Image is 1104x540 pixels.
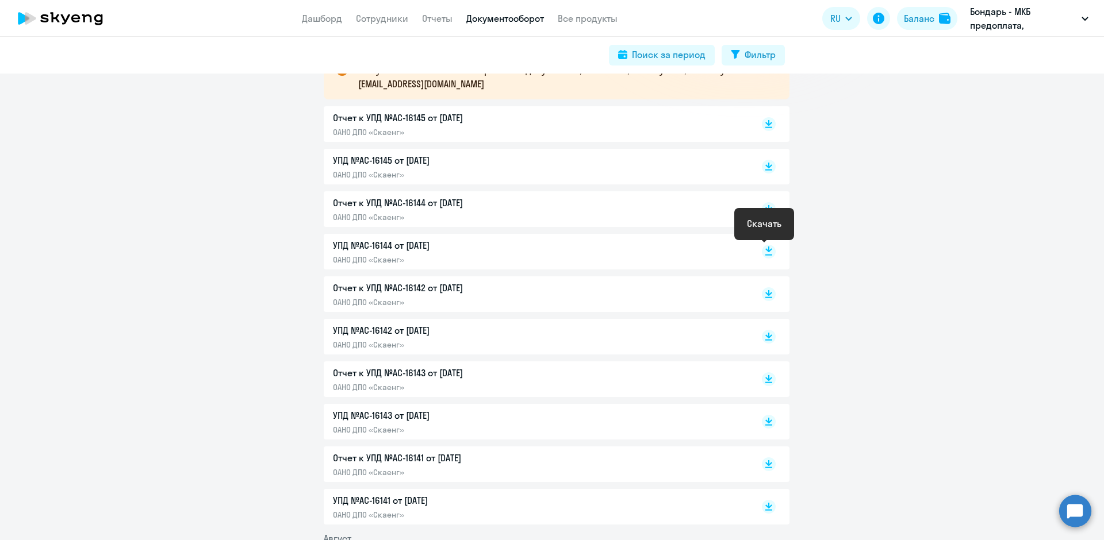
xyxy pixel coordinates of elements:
a: Сотрудники [356,13,408,24]
a: УПД №AC-16145 от [DATE]ОАНО ДПО «Скаенг» [333,153,738,180]
p: УПД №AC-16145 от [DATE] [333,153,574,167]
img: balance [939,13,950,24]
a: Отчет к УПД №AC-16145 от [DATE]ОАНО ДПО «Скаенг» [333,111,738,137]
a: Отчет к УПД №AC-16142 от [DATE]ОАНО ДПО «Скаенг» [333,281,738,307]
p: УПД №AC-16142 от [DATE] [333,323,574,337]
div: Баланс [904,11,934,25]
div: Поиск за период [632,48,706,61]
p: ОАНО ДПО «Скаенг» [333,382,574,392]
p: УПД №AC-16141 от [DATE] [333,493,574,507]
p: УПД №AC-16143 от [DATE] [333,408,574,422]
p: Отчет к УПД №AC-16143 от [DATE] [333,366,574,380]
p: Бондарь - МКБ предоплата, МОСКОВСКИЙ КРЕДИТНЫЙ БАНК, ПАО [970,5,1077,32]
p: ОАНО ДПО «Скаенг» [333,254,574,265]
a: Дашборд [302,13,342,24]
span: RU [830,11,841,25]
p: ОАНО ДПО «Скаенг» [333,467,574,477]
button: Бондарь - МКБ предоплата, МОСКОВСКИЙ КРЕДИТНЫЙ БАНК, ПАО [964,5,1094,32]
p: Отчет к УПД №AC-16141 от [DATE] [333,451,574,465]
button: Поиск за период [609,45,715,65]
div: Скачать [747,217,781,230]
p: ОАНО ДПО «Скаенг» [333,425,574,435]
a: Отчет к УПД №AC-16141 от [DATE]ОАНО ДПО «Скаенг» [333,451,738,477]
p: УПД №AC-16144 от [DATE] [333,238,574,252]
p: Отчет к УПД №AC-16145 от [DATE] [333,111,574,125]
p: ОАНО ДПО «Скаенг» [333,212,574,222]
p: ОАНО ДПО «Скаенг» [333,127,574,137]
a: Документооборот [466,13,544,24]
div: Фильтр [745,48,776,61]
button: Балансbalance [897,7,957,30]
a: УПД №AC-16141 от [DATE]ОАНО ДПО «Скаенг» [333,493,738,520]
p: В случае возникновения вопросов по документам, напишите, пожалуйста, на почту [EMAIL_ADDRESS][DOM... [358,63,769,91]
p: ОАНО ДПО «Скаенг» [333,510,574,520]
a: Отчет к УПД №AC-16144 от [DATE]ОАНО ДПО «Скаенг» [333,196,738,222]
a: УПД №AC-16144 от [DATE]ОАНО ДПО «Скаенг» [333,238,738,265]
p: ОАНО ДПО «Скаенг» [333,340,574,350]
button: Фильтр [722,45,785,65]
p: ОАНО ДПО «Скаенг» [333,297,574,307]
a: УПД №AC-16143 от [DATE]ОАНО ДПО «Скаенг» [333,408,738,435]
a: УПД №AC-16142 от [DATE]ОАНО ДПО «Скаенг» [333,323,738,350]
p: Отчет к УПД №AC-16144 от [DATE] [333,196,574,210]
a: Все продукты [558,13,618,24]
p: ОАНО ДПО «Скаенг» [333,169,574,180]
a: Отчет к УПД №AC-16143 от [DATE]ОАНО ДПО «Скаенг» [333,366,738,392]
button: RU [822,7,860,30]
p: Отчет к УПД №AC-16142 от [DATE] [333,281,574,295]
a: Отчеты [422,13,453,24]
